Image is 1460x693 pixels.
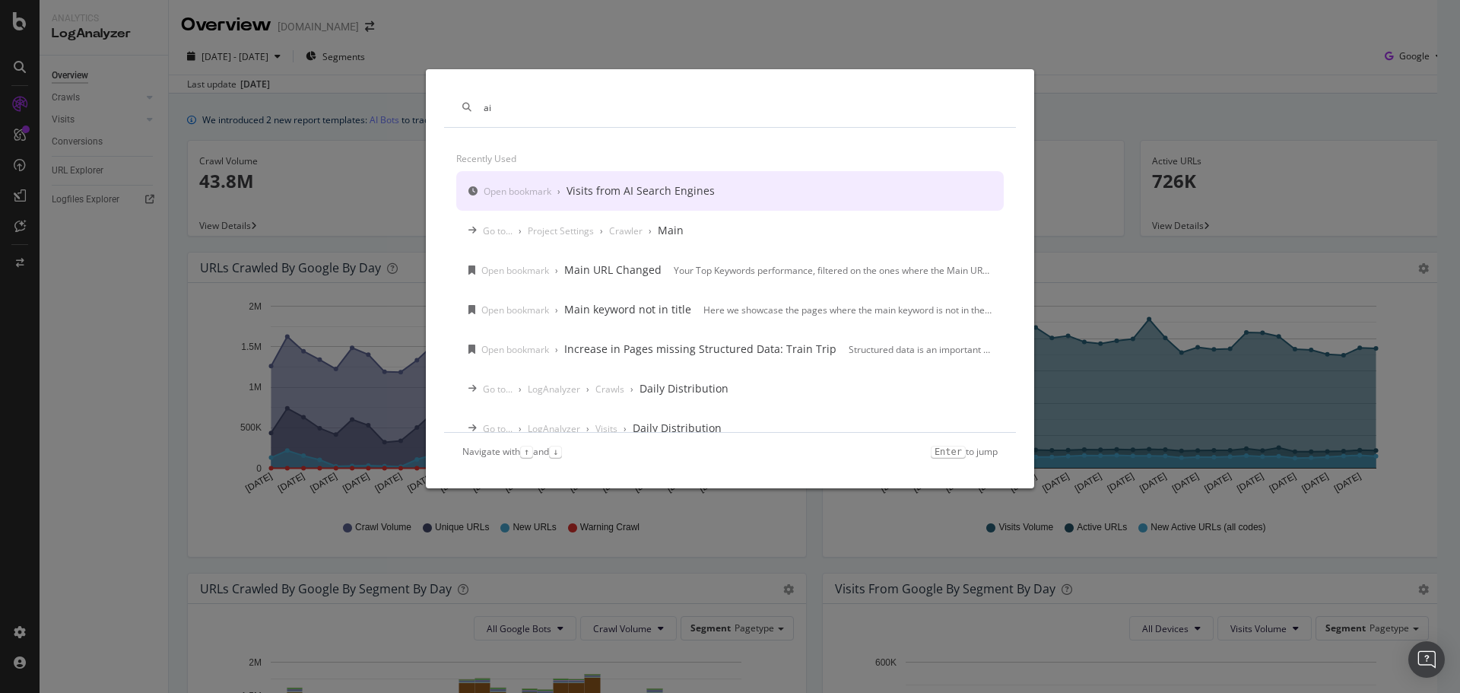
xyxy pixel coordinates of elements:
div: › [555,264,558,277]
div: Open bookmark [484,185,551,198]
div: Go to... [483,383,513,396]
div: Here we showcase the pages where the main keyword is not in the title. The main keyword can help ... [703,304,992,316]
div: › [555,343,558,356]
div: › [649,224,652,237]
div: Open Intercom Messenger [1408,641,1445,678]
div: Crawler [609,224,643,237]
div: › [519,224,522,237]
div: Go to... [483,224,513,237]
div: › [586,383,589,396]
input: Type a command or search… [484,101,998,114]
div: Your Top Keywords performance, filtered on the ones where the Main URL (the one driving the most ... [674,264,992,277]
div: Daily Distribution [633,421,722,436]
div: Daily Distribution [640,381,728,396]
div: › [555,304,558,316]
div: Visits [595,422,617,435]
div: › [557,185,560,198]
div: › [630,383,633,396]
kbd: ↓ [549,446,562,458]
div: › [600,224,603,237]
kbd: ↑ [520,446,533,458]
div: Open bookmark [481,304,549,316]
div: LogAnalyzer [528,383,580,396]
div: Navigate with and [462,445,562,458]
div: › [586,422,589,435]
div: › [519,383,522,396]
div: LogAnalyzer [528,422,580,435]
div: › [624,422,627,435]
div: Main [658,223,684,238]
div: Project Settings [528,224,594,237]
div: modal [426,69,1034,488]
div: Go to... [483,422,513,435]
div: Main URL Changed [564,262,662,278]
div: Open bookmark [481,343,549,356]
div: Open bookmark [481,264,549,277]
div: Visits from AI Search Engines [567,183,715,199]
div: Structured data is an important way to pass details and information about a page to search engine... [849,343,992,356]
kbd: Enter [931,446,966,458]
div: Main keyword not in title [564,302,691,317]
div: Crawls [595,383,624,396]
div: Increase in Pages missing Structured Data: Train Trip [564,342,836,357]
div: Recently used [456,146,1004,171]
div: › [519,422,522,435]
div: to jump [931,445,998,458]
